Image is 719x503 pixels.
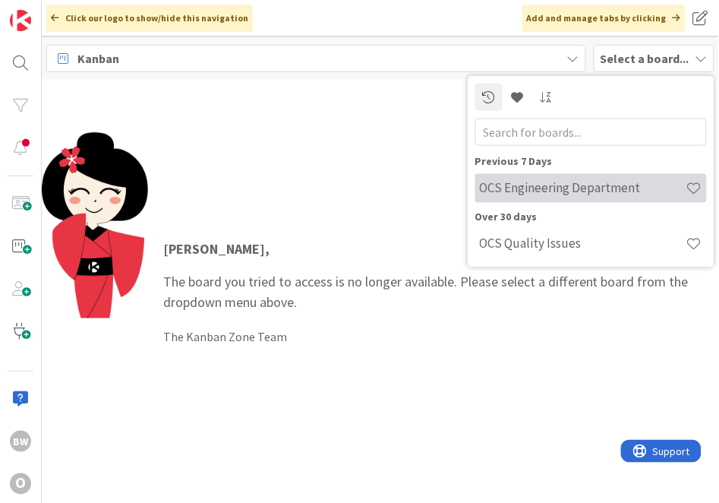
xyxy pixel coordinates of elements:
[32,2,69,21] span: Support
[10,473,31,495] div: O
[480,236,686,251] h4: OCS Quality Issues
[475,118,707,145] input: Search for boards...
[10,10,31,31] img: Visit kanbanzone.com
[522,5,686,32] div: Add and manage tabs by clicking
[601,51,689,66] b: Select a board...
[480,180,686,195] h4: OCS Engineering Department
[163,239,704,312] p: The board you tried to access is no longer available. Please select a different board from the dr...
[46,5,253,32] div: Click our logo to show/hide this navigation
[163,327,704,346] div: The Kanban Zone Team
[475,208,707,224] div: Over 30 days
[163,240,270,258] strong: [PERSON_NAME] ,
[77,49,119,68] span: Kanban
[10,431,31,452] div: BW
[475,153,707,169] div: Previous 7 Days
